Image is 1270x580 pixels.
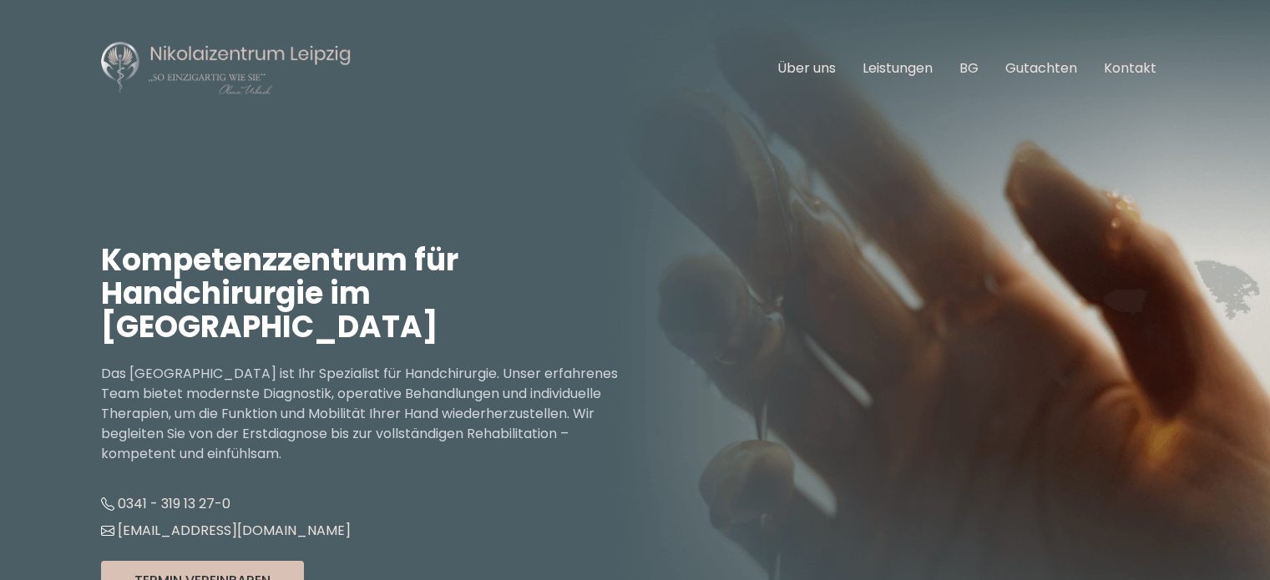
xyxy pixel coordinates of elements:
[101,521,351,540] a: [EMAIL_ADDRESS][DOMAIN_NAME]
[1005,58,1077,78] a: Gutachten
[101,494,230,513] a: 0341 - 319 13 27-0
[777,58,836,78] a: Über uns
[1104,58,1156,78] a: Kontakt
[101,364,635,464] p: Das [GEOGRAPHIC_DATA] ist Ihr Spezialist für Handchirurgie. Unser erfahrenes Team bietet modernst...
[959,58,979,78] a: BG
[101,244,635,344] h1: Kompetenzzentrum für Handchirurgie im [GEOGRAPHIC_DATA]
[101,40,352,97] img: Nikolaizentrum Leipzig Logo
[863,58,933,78] a: Leistungen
